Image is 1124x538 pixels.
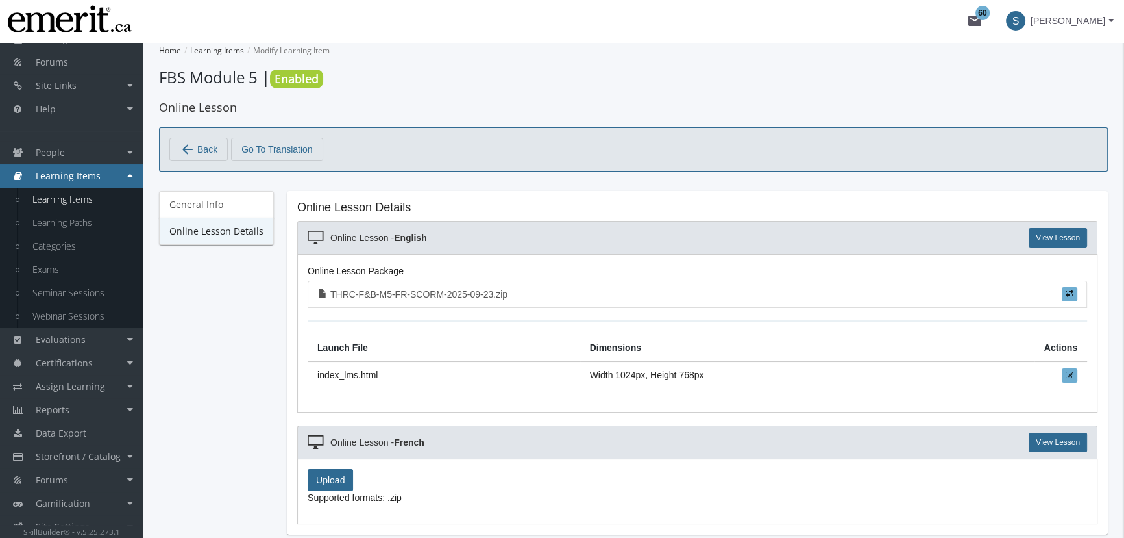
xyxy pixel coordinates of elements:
[580,361,1034,389] td: Width 1024px, Height 768px
[1031,9,1105,32] span: [PERSON_NAME]
[190,45,244,56] a: Learning Items
[394,437,424,448] strong: French
[36,427,86,439] span: Data Export
[36,79,77,92] span: Site Links
[197,138,217,160] span: Back
[36,170,101,182] span: Learning Items
[19,281,143,305] a: Seminar Sessions
[36,333,86,346] span: Evaluations
[36,450,121,463] span: Storefront / Catalog
[36,357,93,369] span: Certifications
[1034,335,1087,361] th: Actions
[297,201,1097,214] h2: Online Lesson Details
[308,281,1087,308] a: THRC-F&B-M5-FR-SCORM-2025-09-23.zip
[159,101,1108,114] h2: Online Lesson
[180,142,195,157] mat-icon: arrow_back
[1029,433,1087,452] a: View Lesson
[394,233,427,243] strong: English
[36,380,105,392] span: Assign Learning
[36,403,69,416] span: Reports
[19,188,143,211] a: Learning Items
[1029,228,1087,248] a: View Lesson
[308,361,580,389] td: index_lms.html
[19,258,143,281] a: Exams
[580,335,1034,361] th: Dimensions
[330,436,424,449] span: Online Lesson -
[36,103,56,115] span: Help
[270,70,323,88] span: Enabled
[19,305,143,328] a: Webinar Sessions
[159,218,274,245] a: Online Lesson Details
[19,235,143,258] a: Categories
[23,526,120,537] small: SkillBuilder® - v.5.25.273.1
[308,469,353,491] label: Upload
[244,42,330,60] li: Modify Learning Item
[169,138,228,161] button: Back
[308,491,1087,504] p: Supported formats: .zip
[36,520,90,533] span: Site Settings
[36,56,68,68] span: Forums
[241,138,312,160] span: Go To Translation
[1006,11,1025,31] span: S
[330,231,427,244] span: Online Lesson -
[308,264,404,277] label: Online Lesson Package
[308,335,580,361] th: Launch File
[231,138,323,161] button: Go To Translation
[159,45,181,56] a: Home
[36,497,90,509] span: Gamification
[19,211,143,235] a: Learning Paths
[159,191,274,218] a: General Info
[36,474,68,486] span: Forums
[159,66,1108,88] h1: FBS Module 5 |
[967,13,983,29] mat-icon: mail
[36,146,65,159] span: People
